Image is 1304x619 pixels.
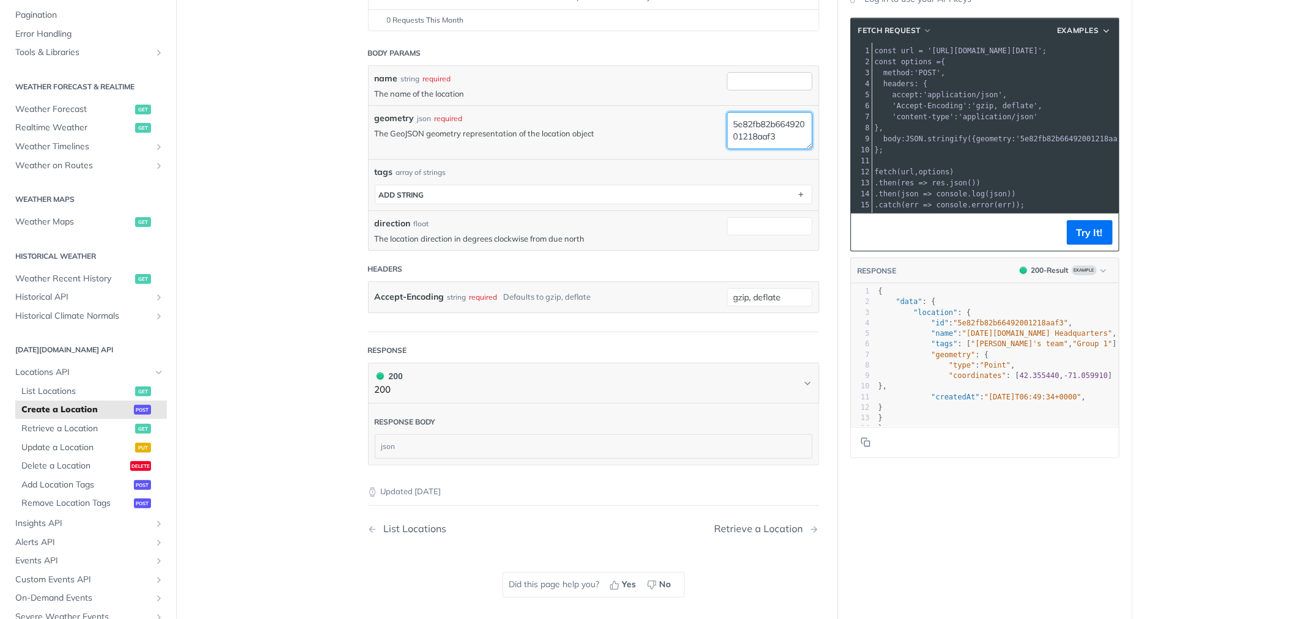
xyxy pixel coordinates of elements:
[21,460,127,472] span: Delete a Location
[989,190,1007,198] span: json
[9,81,167,92] h2: Weather Forecast & realtime
[851,133,872,144] div: 9
[423,73,451,84] div: required
[892,91,918,99] span: accept
[15,141,151,153] span: Weather Timelines
[368,264,403,275] div: Headers
[9,270,167,288] a: Weather Recent Historyget
[715,523,819,535] a: Next Page: Retrieve a Location
[375,112,414,125] label: geometry
[15,574,151,586] span: Custom Events API
[9,213,167,231] a: Weather Mapsget
[927,135,967,143] span: stringify
[851,402,870,413] div: 12
[949,361,975,369] span: "type"
[854,24,937,37] button: fetch Request
[875,168,897,176] span: fetch
[923,91,1003,99] span: 'application/json'
[998,201,1012,209] span: err
[9,138,167,156] a: Weather TimelinesShow subpages for Weather Timelines
[851,144,872,155] div: 10
[851,308,870,318] div: 3
[879,287,883,295] span: {
[9,344,167,355] h2: [DATE][DOMAIN_NAME] API
[130,461,151,471] span: delete
[851,122,872,133] div: 8
[851,328,870,339] div: 5
[375,288,444,306] label: Accept-Encoding
[135,424,151,434] span: get
[927,46,1042,55] span: '[URL][DOMAIN_NAME][DATE]'
[875,113,1038,121] span: :
[896,297,922,306] span: "data"
[851,318,870,328] div: 4
[154,161,164,171] button: Show subpages for Weather on Routes
[504,288,591,306] div: Defaults to gzip, deflate
[15,160,151,172] span: Weather on Routes
[15,382,167,401] a: List Locationsget
[503,572,685,598] div: Did this page help you?
[858,25,921,36] span: fetch Request
[135,443,151,453] span: put
[15,592,151,604] span: On-Demand Events
[1016,135,1131,143] span: '5e82fb82b66492001218aaf3'
[937,57,941,66] span: =
[879,190,897,198] span: then
[375,166,393,179] span: tags
[937,201,968,209] span: console
[375,217,411,230] label: direction
[1067,220,1113,245] button: Try It!
[21,404,131,416] span: Create a Location
[15,420,167,438] a: Retrieve a Locationget
[154,556,164,566] button: Show subpages for Events API
[154,142,164,152] button: Show subpages for Weather Timelines
[1064,371,1068,380] span: -
[375,128,721,139] p: The GeoJSON geometry representation of the location object
[1020,267,1027,274] span: 200
[15,555,151,567] span: Events API
[851,111,872,122] div: 7
[901,190,919,198] span: json
[21,479,131,491] span: Add Location Tags
[154,311,164,321] button: Show subpages for Historical Climate Normals
[879,413,883,422] span: }
[851,392,870,402] div: 11
[21,497,131,510] span: Remove Location Tags
[375,417,436,428] div: Response body
[9,119,167,137] a: Realtime Weatherget
[905,201,919,209] span: err
[984,393,1081,401] span: "[DATE]T06:49:34+0000"
[9,571,167,589] a: Custom Events APIShow subpages for Custom Events API
[857,265,897,277] button: RESPONSE
[15,494,167,513] a: Remove Location Tagspost
[1053,24,1115,37] button: Examples
[972,201,994,209] span: error
[1020,371,1059,380] span: 42.355440
[21,385,132,398] span: List Locations
[879,403,883,412] span: }
[879,424,883,432] span: }
[879,319,1073,327] span: : ,
[154,593,164,603] button: Show subpages for On-Demand Events
[919,168,950,176] span: options
[368,523,561,535] a: Previous Page: List Locations
[154,575,164,585] button: Show subpages for Custom Events API
[1057,25,1099,36] span: Examples
[919,46,923,55] span: =
[15,310,151,322] span: Historical Climate Normals
[875,135,1140,143] span: : . ({ : })
[971,339,1068,348] span: "[PERSON_NAME]'s team"
[9,288,167,306] a: Historical APIShow subpages for Historical API
[15,216,132,228] span: Weather Maps
[851,423,870,434] div: 14
[135,274,151,284] span: get
[9,6,167,24] a: Pagination
[962,329,1113,338] span: "[DATE][DOMAIN_NAME] Headquarters"
[9,589,167,607] a: On-Demand EventsShow subpages for On-Demand Events
[879,308,971,317] span: : {
[851,67,872,78] div: 3
[851,360,870,371] div: 8
[901,168,915,176] span: url
[937,190,968,198] span: console
[875,46,897,55] span: const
